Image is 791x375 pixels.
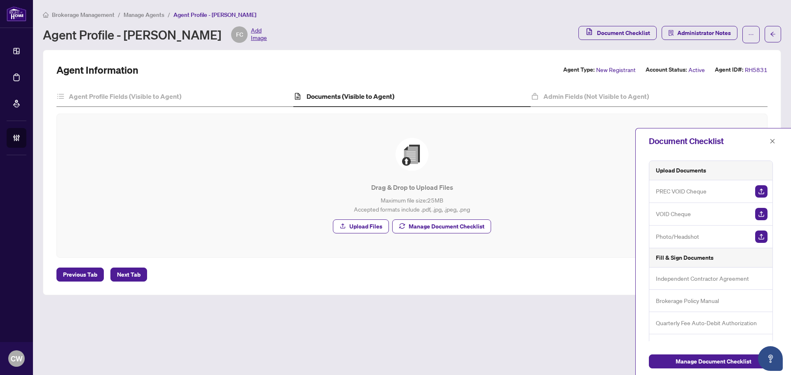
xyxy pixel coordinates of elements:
span: FC [236,30,243,39]
span: CW [11,353,23,364]
span: solution [668,30,674,36]
h4: Documents (Visible to Agent) [307,91,394,101]
span: Photo/Headshot [656,232,699,241]
span: Document Checklist [597,26,650,40]
span: home [43,12,49,18]
span: Manage Agents [124,11,164,19]
span: ellipsis [748,32,754,37]
span: Active [688,65,705,75]
button: Next Tab [110,268,147,282]
span: arrow-left [770,31,776,37]
span: close [770,138,775,144]
label: Agent Type: [563,65,594,75]
button: Manage Document Checklist [392,219,491,233]
li: / [168,10,170,19]
h2: Agent Information [56,63,138,77]
span: Add Image [251,26,267,43]
span: Quarterly Fee Auto-Debit Authorization [656,318,757,328]
button: Upload Files [333,219,389,233]
span: File UploadDrag & Drop to Upload FilesMaximum file size:25MBAccepted formats include .pdf, .jpg, ... [67,124,757,247]
span: Manage Document Checklist [676,355,751,368]
button: Manage Document Checklist [649,354,778,368]
label: Agent ID#: [715,65,743,75]
span: Brokerage Policy Manual [656,296,719,305]
span: Upload Files [349,220,382,233]
span: Next Tab [117,268,140,281]
span: Brokerage Management [52,11,115,19]
div: Document Checklist [649,135,767,147]
img: File Upload [395,138,428,171]
span: Previous Tab [63,268,97,281]
span: Agent Profile - [PERSON_NAME] [173,11,256,19]
button: Document Checklist [578,26,657,40]
span: VOID Cheque [656,209,691,219]
button: Open asap [758,346,783,371]
span: PREC VOID Cheque [656,186,707,196]
div: Agent Profile - [PERSON_NAME] [43,26,267,43]
img: Upload Document [755,185,768,198]
button: Previous Tab [56,268,104,282]
img: logo [7,6,26,21]
span: Administrator Notes [677,26,731,40]
span: RH5831 [745,65,768,75]
h4: Agent Profile Fields (Visible to Agent) [69,91,181,101]
span: Independent Contractor Agreement [656,274,749,283]
img: Upload Document [755,231,768,243]
h5: Upload Documents [656,166,706,175]
span: New Registrant [596,65,636,75]
p: Drag & Drop to Upload Files [73,182,751,192]
h4: Admin Fields (Not Visible to Agent) [543,91,649,101]
button: Administrator Notes [662,26,737,40]
p: Maximum file size: 25 MB Accepted formats include .pdf, .jpg, .jpeg, .png [73,196,751,214]
span: Manage Document Checklist [409,220,484,233]
h5: Fill & Sign Documents [656,253,714,262]
li: / [118,10,120,19]
label: Account Status: [646,65,687,75]
span: Fast Track Series Program [656,340,723,350]
img: Upload Document [755,208,768,220]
